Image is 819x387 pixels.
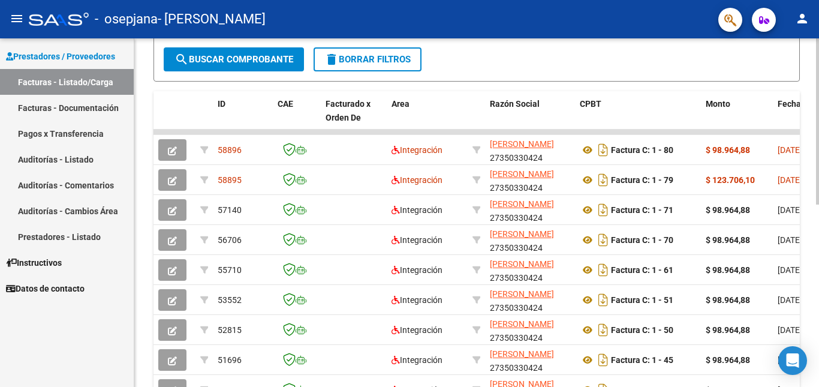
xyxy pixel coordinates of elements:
[595,170,611,190] i: Descargar documento
[611,175,673,185] strong: Factura C: 1 - 79
[485,91,575,144] datatable-header-cell: Razón Social
[778,346,807,375] div: Open Intercom Messenger
[174,52,189,67] mat-icon: search
[611,145,673,155] strong: Factura C: 1 - 80
[218,235,242,245] span: 56706
[490,259,554,269] span: [PERSON_NAME]
[490,347,570,373] div: 27350330424
[778,175,802,185] span: [DATE]
[490,227,570,253] div: 27350330424
[6,50,115,63] span: Prestadores / Proveedores
[392,175,442,185] span: Integración
[595,290,611,310] i: Descargar documento
[273,91,321,144] datatable-header-cell: CAE
[611,295,673,305] strong: Factura C: 1 - 51
[595,200,611,220] i: Descargar documento
[387,91,468,144] datatable-header-cell: Area
[392,355,442,365] span: Integración
[778,325,802,335] span: [DATE]
[174,54,293,65] span: Buscar Comprobante
[490,139,554,149] span: [PERSON_NAME]
[392,235,442,245] span: Integración
[778,145,802,155] span: [DATE]
[580,99,601,109] span: CPBT
[706,355,750,365] strong: $ 98.964,88
[278,99,293,109] span: CAE
[778,355,802,365] span: [DATE]
[490,199,554,209] span: [PERSON_NAME]
[611,325,673,335] strong: Factura C: 1 - 50
[218,145,242,155] span: 58896
[490,169,554,179] span: [PERSON_NAME]
[6,282,85,295] span: Datos de contacto
[490,287,570,313] div: 27350330424
[778,235,802,245] span: [DATE]
[611,205,673,215] strong: Factura C: 1 - 71
[778,205,802,215] span: [DATE]
[213,91,273,144] datatable-header-cell: ID
[95,6,158,32] span: - osepjana
[490,289,554,299] span: [PERSON_NAME]
[392,99,409,109] span: Area
[218,175,242,185] span: 58895
[324,54,411,65] span: Borrar Filtros
[706,175,755,185] strong: $ 123.706,10
[490,197,570,223] div: 27350330424
[321,91,387,144] datatable-header-cell: Facturado x Orden De
[326,99,371,122] span: Facturado x Orden De
[6,256,62,269] span: Instructivos
[490,257,570,283] div: 27350330424
[392,295,442,305] span: Integración
[218,295,242,305] span: 53552
[595,350,611,370] i: Descargar documento
[611,355,673,365] strong: Factura C: 1 - 45
[778,265,802,275] span: [DATE]
[218,355,242,365] span: 51696
[392,265,442,275] span: Integración
[490,319,554,329] span: [PERSON_NAME]
[706,265,750,275] strong: $ 98.964,88
[392,205,442,215] span: Integración
[158,6,266,32] span: - [PERSON_NAME]
[611,265,673,275] strong: Factura C: 1 - 61
[706,235,750,245] strong: $ 98.964,88
[706,325,750,335] strong: $ 98.964,88
[218,265,242,275] span: 55710
[218,325,242,335] span: 52815
[218,99,225,109] span: ID
[324,52,339,67] mat-icon: delete
[706,99,730,109] span: Monto
[490,167,570,193] div: 27350330424
[490,99,540,109] span: Razón Social
[706,205,750,215] strong: $ 98.964,88
[701,91,773,144] datatable-header-cell: Monto
[490,317,570,343] div: 27350330424
[575,91,701,144] datatable-header-cell: CPBT
[595,320,611,340] i: Descargar documento
[595,140,611,160] i: Descargar documento
[795,11,809,26] mat-icon: person
[10,11,24,26] mat-icon: menu
[218,205,242,215] span: 57140
[490,229,554,239] span: [PERSON_NAME]
[595,260,611,280] i: Descargar documento
[164,47,304,71] button: Buscar Comprobante
[595,230,611,250] i: Descargar documento
[706,295,750,305] strong: $ 98.964,88
[392,145,442,155] span: Integración
[706,145,750,155] strong: $ 98.964,88
[611,235,673,245] strong: Factura C: 1 - 70
[392,325,442,335] span: Integración
[314,47,421,71] button: Borrar Filtros
[490,349,554,359] span: [PERSON_NAME]
[490,137,570,163] div: 27350330424
[778,295,802,305] span: [DATE]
